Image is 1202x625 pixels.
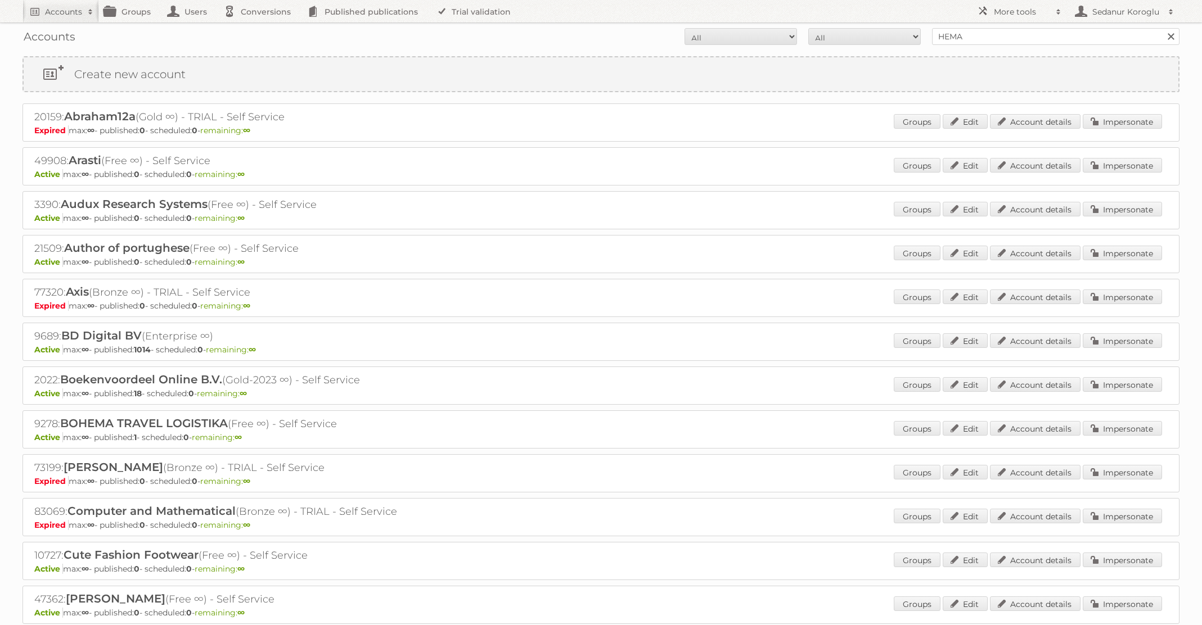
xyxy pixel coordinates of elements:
strong: 18 [134,388,142,398]
a: Impersonate [1083,289,1162,304]
span: BOHEMA TRAVEL LOGISTIKA [60,416,228,430]
span: remaining: [195,169,245,179]
a: Groups [894,246,940,260]
strong: ∞ [243,125,250,135]
span: remaining: [200,476,250,486]
h2: 83069: (Bronze ∞) - TRIAL - Self Service [34,504,428,519]
a: Groups [894,202,940,216]
strong: ∞ [87,125,94,135]
strong: 0 [134,564,139,574]
h2: 9278: (Free ∞) - Self Service [34,416,428,431]
strong: 0 [186,257,192,267]
a: Edit [943,158,988,173]
span: remaining: [195,608,245,618]
strong: 0 [139,125,145,135]
span: Cute Fashion Footwear [64,548,199,561]
a: Account details [990,246,1081,260]
strong: ∞ [243,301,250,311]
a: Edit [943,289,988,304]
a: Account details [990,202,1081,216]
a: Edit [943,202,988,216]
strong: 0 [139,476,145,486]
a: Edit [943,596,988,611]
strong: ∞ [237,169,245,179]
span: Active [34,564,63,574]
a: Impersonate [1083,114,1162,129]
span: [PERSON_NAME] [64,460,163,474]
h2: 10727: (Free ∞) - Self Service [34,548,428,563]
span: Active [34,608,63,618]
p: max: - published: - scheduled: - [34,301,1168,311]
span: Active [34,345,63,355]
h2: 20159: (Gold ∞) - TRIAL - Self Service [34,110,428,124]
h2: Sedanur Koroglu [1090,6,1163,17]
h2: 3390: (Free ∞) - Self Service [34,197,428,212]
span: remaining: [197,388,247,398]
span: Expired [34,476,69,486]
h2: More tools [994,6,1050,17]
span: Abraham12a [64,110,136,123]
h2: 77320: (Bronze ∞) - TRIAL - Self Service [34,285,428,300]
strong: ∞ [82,564,89,574]
a: Edit [943,114,988,129]
a: Impersonate [1083,246,1162,260]
a: Groups [894,465,940,479]
a: Account details [990,158,1081,173]
h2: 9689: (Enterprise ∞) [34,329,428,343]
strong: 1 [134,432,137,442]
a: Impersonate [1083,333,1162,348]
strong: ∞ [235,432,242,442]
strong: 0 [186,169,192,179]
span: remaining: [200,520,250,530]
strong: ∞ [243,520,250,530]
p: max: - published: - scheduled: - [34,520,1168,530]
strong: ∞ [87,476,94,486]
h2: 49908: (Free ∞) - Self Service [34,153,428,168]
strong: 0 [183,432,189,442]
span: remaining: [195,257,245,267]
a: Account details [990,114,1081,129]
span: [PERSON_NAME] [66,592,165,605]
span: Active [34,257,63,267]
strong: ∞ [237,608,245,618]
h2: Accounts [45,6,82,17]
a: Groups [894,509,940,523]
h2: 47362: (Free ∞) - Self Service [34,592,428,606]
a: Groups [894,333,940,348]
strong: ∞ [87,520,94,530]
p: max: - published: - scheduled: - [34,432,1168,442]
strong: 0 [192,125,197,135]
p: max: - published: - scheduled: - [34,257,1168,267]
span: Computer and Mathematical [67,504,236,518]
a: Impersonate [1083,202,1162,216]
strong: 0 [134,257,139,267]
span: remaining: [200,125,250,135]
strong: ∞ [82,608,89,618]
a: Impersonate [1083,465,1162,479]
strong: 0 [192,301,197,311]
span: Expired [34,125,69,135]
strong: 0 [134,169,139,179]
strong: 0 [188,388,194,398]
strong: ∞ [82,169,89,179]
h2: 21509: (Free ∞) - Self Service [34,241,428,256]
a: Account details [990,377,1081,392]
a: Edit [943,333,988,348]
a: Impersonate [1083,377,1162,392]
strong: 0 [186,608,192,618]
span: Active [34,213,63,223]
a: Account details [990,509,1081,523]
strong: 0 [134,213,139,223]
a: Groups [894,421,940,436]
a: Groups [894,114,940,129]
strong: ∞ [237,213,245,223]
strong: ∞ [82,388,89,398]
strong: 0 [192,520,197,530]
a: Edit [943,421,988,436]
a: Groups [894,289,940,304]
h2: 2022: (Gold-2023 ∞) - Self Service [34,373,428,387]
p: max: - published: - scheduled: - [34,169,1168,179]
a: Account details [990,333,1081,348]
a: Impersonate [1083,596,1162,611]
span: remaining: [195,564,245,574]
